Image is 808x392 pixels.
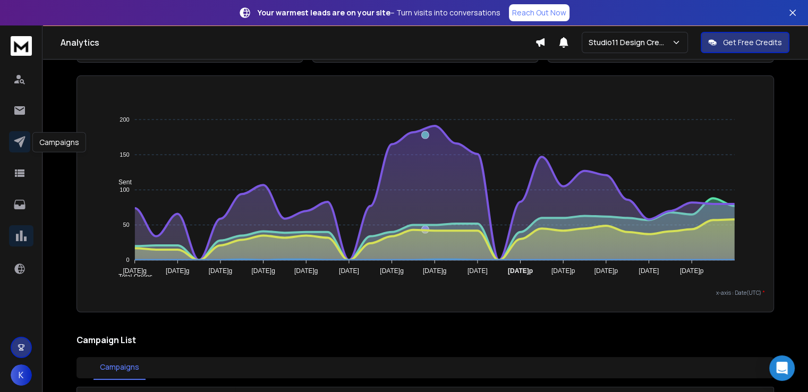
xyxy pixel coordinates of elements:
tspan: 150 [120,151,129,158]
button: Campaigns [93,355,146,380]
tspan: [DATE]g [123,267,147,275]
button: K [11,364,32,386]
tspan: [DATE]p [551,267,575,275]
h2: Campaign List [76,334,774,346]
tspan: 200 [120,116,129,123]
tspan: [DATE]g [209,267,232,275]
h1: Analytics [61,36,535,49]
strong: Your warmest leads are on your site [258,7,390,18]
a: Reach Out Now [509,4,569,21]
tspan: 0 [126,257,130,263]
span: Sent [110,178,132,186]
img: logo [11,36,32,56]
p: Get Free Credits [723,37,782,48]
p: Reach Out Now [512,7,566,18]
p: – Turn visits into conversations [258,7,500,18]
tspan: [DATE]p [594,267,618,275]
tspan: [DATE]p [508,267,533,275]
tspan: [DATE]g [166,267,189,275]
span: Total Opens [110,273,152,280]
tspan: 50 [123,221,130,228]
p: Studio11 Design Creative [589,37,671,48]
tspan: [DATE] [339,267,359,275]
tspan: 100 [120,186,129,193]
div: Campaigns [32,132,86,152]
tspan: [DATE]g [423,267,446,275]
p: x-axis : Date(UTC) [86,289,765,297]
tspan: [DATE]g [380,267,403,275]
div: Open Intercom Messenger [769,355,795,381]
tspan: [DATE] [467,267,488,275]
tspan: [DATE] [639,267,659,275]
tspan: [DATE]g [252,267,275,275]
tspan: [DATE]g [294,267,318,275]
tspan: [DATE]p [680,267,704,275]
button: Get Free Credits [701,32,789,53]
